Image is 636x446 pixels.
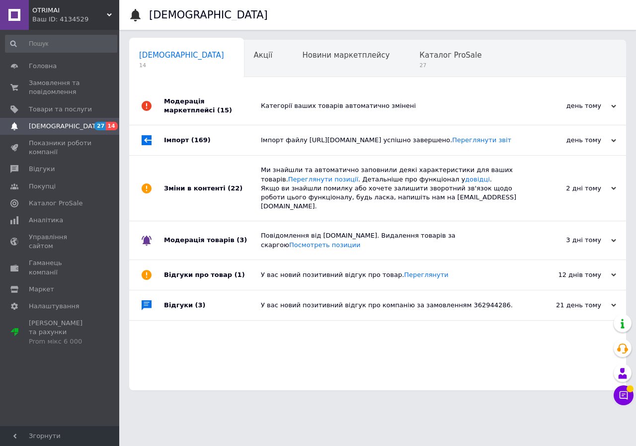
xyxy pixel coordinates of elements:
[419,51,481,60] span: Каталог ProSale
[149,9,268,21] h1: [DEMOGRAPHIC_DATA]
[164,221,261,259] div: Модерація товарів
[29,337,92,346] div: Prom мікс 6 000
[29,216,63,225] span: Аналітика
[29,79,92,96] span: Замовлення та повідомлення
[261,270,517,279] div: У вас новий позитивний відгук про товар.
[289,241,360,249] a: Посмотреть позиции
[517,301,616,310] div: 21 день тому
[29,259,92,276] span: Гаманець компанії
[139,51,224,60] span: [DEMOGRAPHIC_DATA]
[29,105,92,114] span: Товари та послуги
[29,233,92,251] span: Управління сайтом
[237,236,247,244] span: (3)
[29,165,55,174] span: Відгуки
[228,184,242,192] span: (22)
[465,176,490,183] a: довідці
[29,285,54,294] span: Маркет
[261,231,517,249] div: Повідомлення від [DOMAIN_NAME]. Видалення товарів за скаргою
[164,87,261,125] div: Модерація маркетплейсі
[29,122,102,131] span: [DEMOGRAPHIC_DATA]
[32,6,107,15] span: OTRIMAI
[29,62,57,71] span: Головна
[404,271,448,278] a: Переглянути
[261,136,517,145] div: Імпорт файлу [URL][DOMAIN_NAME] успішно завершено.
[29,319,92,346] span: [PERSON_NAME] та рахунки
[164,156,261,221] div: Зміни в контенті
[517,270,616,279] div: 12 днів тому
[29,199,82,208] span: Каталог ProSale
[94,122,106,130] span: 27
[29,182,56,191] span: Покупці
[517,236,616,245] div: 3 дні тому
[29,302,79,311] span: Налаштування
[217,106,232,114] span: (15)
[164,260,261,290] div: Відгуки про товар
[261,301,517,310] div: У вас новий позитивний відгук про компанію за замовленням 362944286.
[419,62,481,69] span: 27
[614,385,634,405] button: Чат з покупцем
[29,139,92,157] span: Показники роботи компанії
[5,35,117,53] input: Пошук
[261,101,517,110] div: Категорії ваших товарів автоматично змінені
[191,136,211,144] span: (169)
[517,184,616,193] div: 2 дні тому
[288,176,358,183] a: Переглянути позиції
[261,166,517,211] div: Ми знайшли та автоматично заповнили деякі характеристики для ваших товарів. . Детальніше про функ...
[195,301,206,309] span: (3)
[452,136,511,144] a: Переглянути звіт
[32,15,119,24] div: Ваш ID: 4134529
[164,125,261,155] div: Імпорт
[517,101,616,110] div: день тому
[235,271,245,278] span: (1)
[139,62,224,69] span: 14
[254,51,273,60] span: Акції
[302,51,390,60] span: Новини маркетплейсу
[164,290,261,320] div: Відгуки
[517,136,616,145] div: день тому
[106,122,117,130] span: 14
